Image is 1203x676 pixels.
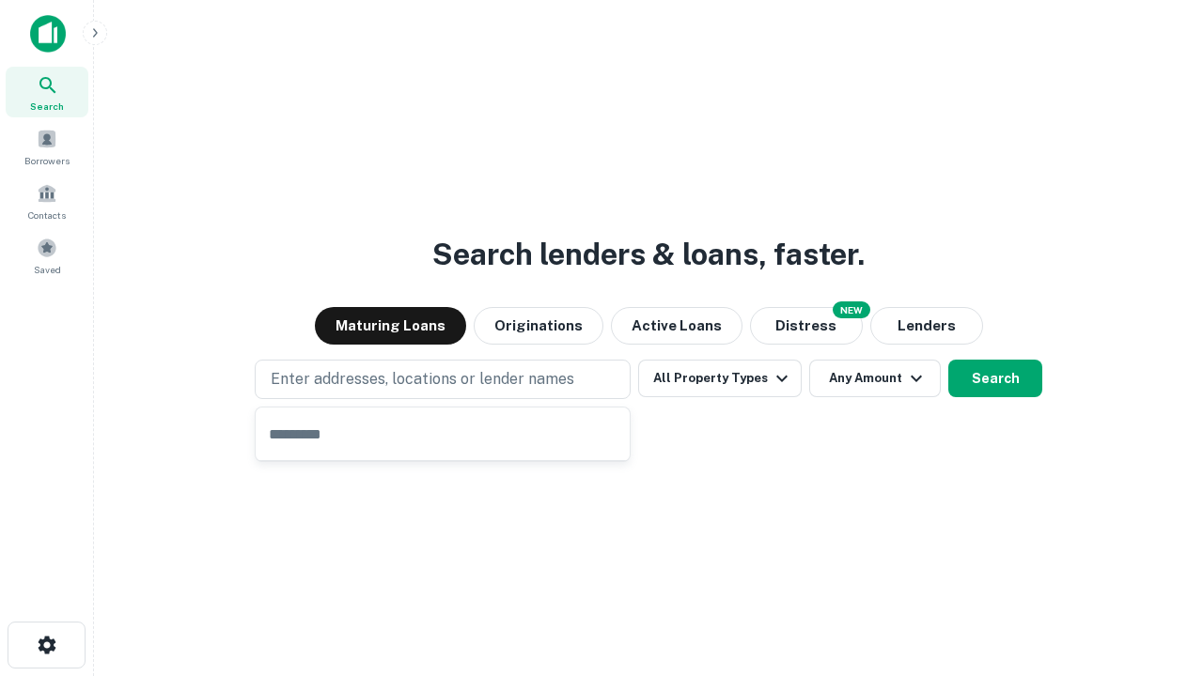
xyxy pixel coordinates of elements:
button: Active Loans [611,307,742,345]
a: Search [6,67,88,117]
span: Borrowers [24,153,70,168]
button: Lenders [870,307,983,345]
span: Contacts [28,207,66,223]
button: Search distressed loans with lien and other non-mortgage details. [750,307,863,345]
span: Search [30,99,64,114]
button: Any Amount [809,360,941,397]
button: Enter addresses, locations or lender names [255,360,631,399]
button: Maturing Loans [315,307,466,345]
a: Borrowers [6,121,88,172]
img: capitalize-icon.png [30,15,66,53]
div: NEW [833,301,870,318]
button: Search [948,360,1042,397]
button: Originations [474,307,603,345]
a: Saved [6,230,88,281]
h3: Search lenders & loans, faster. [432,232,865,277]
iframe: Chat Widget [1109,526,1203,616]
button: All Property Types [638,360,802,397]
a: Contacts [6,176,88,226]
p: Enter addresses, locations or lender names [271,368,574,391]
span: Saved [34,262,61,277]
